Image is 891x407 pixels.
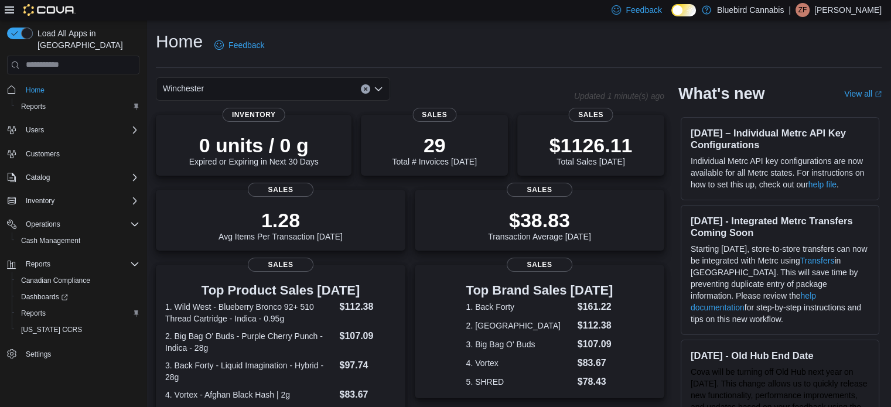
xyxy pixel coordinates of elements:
[361,84,370,94] button: Clear input
[21,276,90,285] span: Canadian Compliance
[21,146,139,161] span: Customers
[21,325,82,334] span: [US_STATE] CCRS
[844,89,882,98] a: View allExternal link
[488,208,591,241] div: Transaction Average [DATE]
[392,134,476,166] div: Total # Invoices [DATE]
[21,194,139,208] span: Inventory
[691,291,816,312] a: help documentation
[21,292,68,302] span: Dashboards
[16,100,50,114] a: Reports
[165,301,334,324] dt: 1. Wild West - Blueberry Bronco 92+ 510 Thread Cartridge - Indica - 0.95g
[578,337,613,351] dd: $107.09
[466,301,573,313] dt: 1. Back Forty
[12,272,144,289] button: Canadian Compliance
[248,183,313,197] span: Sales
[800,256,835,265] a: Transfers
[248,258,313,272] span: Sales
[189,134,319,166] div: Expired or Expiring in Next 30 Days
[2,216,144,232] button: Operations
[26,149,60,159] span: Customers
[12,98,144,115] button: Reports
[671,4,696,16] input: Dark Mode
[578,300,613,314] dd: $161.22
[549,134,633,166] div: Total Sales [DATE]
[223,108,285,122] span: Inventory
[488,208,591,232] p: $38.83
[163,81,204,95] span: Winchester
[2,81,144,98] button: Home
[549,134,633,157] p: $1126.11
[21,217,139,231] span: Operations
[691,243,869,325] p: Starting [DATE], store-to-store transfers can now be integrated with Metrc using in [GEOGRAPHIC_D...
[16,234,85,248] a: Cash Management
[392,134,476,157] p: 29
[2,345,144,362] button: Settings
[23,4,76,16] img: Cova
[374,84,383,94] button: Open list of options
[16,323,87,337] a: [US_STATE] CCRS
[189,134,319,157] p: 0 units / 0 g
[466,357,573,369] dt: 4. Vortex
[26,350,51,359] span: Settings
[16,306,50,320] a: Reports
[691,155,869,190] p: Individual Metrc API key configurations are now available for all Metrc states. For instructions ...
[165,360,334,383] dt: 3. Back Forty - Liquid Imagination - Hybrid - 28g
[12,232,144,249] button: Cash Management
[7,77,139,393] nav: Complex example
[21,194,59,208] button: Inventory
[16,100,139,114] span: Reports
[16,273,139,288] span: Canadian Compliance
[21,257,55,271] button: Reports
[808,180,837,189] a: help file
[12,289,144,305] a: Dashboards
[219,208,343,232] p: 1.28
[814,3,882,17] p: [PERSON_NAME]
[691,350,869,361] h3: [DATE] - Old Hub End Date
[21,147,64,161] a: Customers
[165,330,334,354] dt: 2. Big Bag O' Buds - Purple Cherry Punch - Indica - 28g
[2,256,144,272] button: Reports
[717,3,784,17] p: Bluebird Cannabis
[2,169,144,186] button: Catalog
[12,322,144,338] button: [US_STATE] CCRS
[21,102,46,111] span: Reports
[16,323,139,337] span: Washington CCRS
[339,388,395,402] dd: $83.67
[21,123,49,137] button: Users
[165,389,334,401] dt: 4. Vortex - Afghan Black Hash | 2g
[16,306,139,320] span: Reports
[21,236,80,245] span: Cash Management
[2,122,144,138] button: Users
[339,329,395,343] dd: $107.09
[578,356,613,370] dd: $83.67
[219,208,343,241] div: Avg Items Per Transaction [DATE]
[16,234,139,248] span: Cash Management
[21,123,139,137] span: Users
[26,220,60,229] span: Operations
[875,91,882,98] svg: External link
[165,283,396,297] h3: Top Product Sales [DATE]
[21,83,49,97] a: Home
[626,4,661,16] span: Feedback
[466,338,573,350] dt: 3. Big Bag O' Buds
[21,170,54,184] button: Catalog
[578,375,613,389] dd: $78.43
[16,273,95,288] a: Canadian Compliance
[691,127,869,151] h3: [DATE] – Individual Metrc API Key Configurations
[16,290,139,304] span: Dashboards
[21,309,46,318] span: Reports
[21,257,139,271] span: Reports
[339,358,395,372] dd: $97.74
[788,3,791,17] p: |
[466,376,573,388] dt: 5. SHRED
[156,30,203,53] h1: Home
[12,305,144,322] button: Reports
[16,290,73,304] a: Dashboards
[21,83,139,97] span: Home
[507,183,572,197] span: Sales
[26,85,45,95] span: Home
[798,3,807,17] span: ZF
[569,108,613,122] span: Sales
[339,300,395,314] dd: $112.38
